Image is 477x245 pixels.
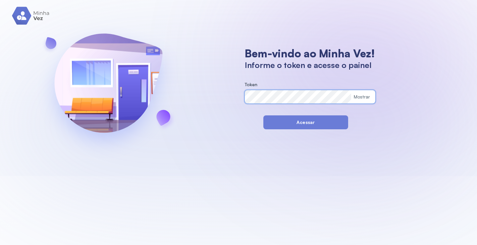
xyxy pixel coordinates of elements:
button: Acessar [263,115,348,129]
div: Mostrar [354,94,370,100]
h1: Informe o token e acesse o painel [245,60,376,70]
h1: Bem-vindo ao Minha Vez! [245,47,376,60]
span: Token [245,82,258,87]
img: banner-login.svg [37,16,180,160]
img: logo.svg [12,7,50,25]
